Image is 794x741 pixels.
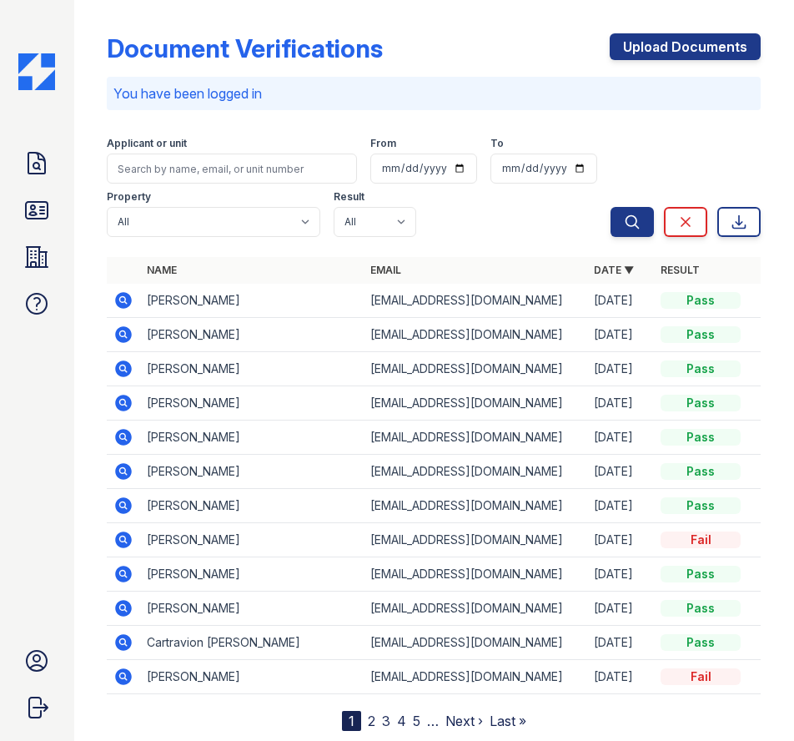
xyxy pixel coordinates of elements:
[147,264,177,276] a: Name
[140,455,364,489] td: [PERSON_NAME]
[587,557,654,592] td: [DATE]
[661,634,741,651] div: Pass
[587,455,654,489] td: [DATE]
[364,386,587,421] td: [EMAIL_ADDRESS][DOMAIN_NAME]
[364,660,587,694] td: [EMAIL_ADDRESS][DOMAIN_NAME]
[140,386,364,421] td: [PERSON_NAME]
[107,33,383,63] div: Document Verifications
[661,668,741,685] div: Fail
[661,326,741,343] div: Pass
[661,463,741,480] div: Pass
[140,523,364,557] td: [PERSON_NAME]
[397,713,406,729] a: 4
[587,489,654,523] td: [DATE]
[427,711,439,731] span: …
[587,626,654,660] td: [DATE]
[587,284,654,318] td: [DATE]
[107,190,151,204] label: Property
[490,713,526,729] a: Last »
[370,264,401,276] a: Email
[364,455,587,489] td: [EMAIL_ADDRESS][DOMAIN_NAME]
[587,386,654,421] td: [DATE]
[364,489,587,523] td: [EMAIL_ADDRESS][DOMAIN_NAME]
[661,292,741,309] div: Pass
[587,421,654,455] td: [DATE]
[334,190,364,204] label: Result
[364,284,587,318] td: [EMAIL_ADDRESS][DOMAIN_NAME]
[140,318,364,352] td: [PERSON_NAME]
[140,660,364,694] td: [PERSON_NAME]
[587,660,654,694] td: [DATE]
[107,137,187,150] label: Applicant or unit
[661,429,741,446] div: Pass
[661,600,741,617] div: Pass
[661,566,741,582] div: Pass
[342,711,361,731] div: 1
[587,592,654,626] td: [DATE]
[140,489,364,523] td: [PERSON_NAME]
[587,523,654,557] td: [DATE]
[594,264,634,276] a: Date ▼
[661,395,741,411] div: Pass
[661,360,741,377] div: Pass
[140,284,364,318] td: [PERSON_NAME]
[661,497,741,514] div: Pass
[107,154,357,184] input: Search by name, email, or unit number
[364,421,587,455] td: [EMAIL_ADDRESS][DOMAIN_NAME]
[364,626,587,660] td: [EMAIL_ADDRESS][DOMAIN_NAME]
[140,626,364,660] td: Cartravion [PERSON_NAME]
[364,318,587,352] td: [EMAIL_ADDRESS][DOMAIN_NAME]
[140,352,364,386] td: [PERSON_NAME]
[140,421,364,455] td: [PERSON_NAME]
[18,53,55,90] img: CE_Icon_Blue-c292c112584629df590d857e76928e9f676e5b41ef8f769ba2f05ee15b207248.png
[490,137,504,150] label: To
[113,83,754,103] p: You have been logged in
[140,592,364,626] td: [PERSON_NAME]
[370,137,396,150] label: From
[413,713,420,729] a: 5
[587,318,654,352] td: [DATE]
[661,264,700,276] a: Result
[368,713,375,729] a: 2
[382,713,390,729] a: 3
[364,557,587,592] td: [EMAIL_ADDRESS][DOMAIN_NAME]
[140,557,364,592] td: [PERSON_NAME]
[587,352,654,386] td: [DATE]
[661,532,741,548] div: Fail
[364,592,587,626] td: [EMAIL_ADDRESS][DOMAIN_NAME]
[445,713,483,729] a: Next ›
[364,352,587,386] td: [EMAIL_ADDRESS][DOMAIN_NAME]
[364,523,587,557] td: [EMAIL_ADDRESS][DOMAIN_NAME]
[610,33,761,60] a: Upload Documents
